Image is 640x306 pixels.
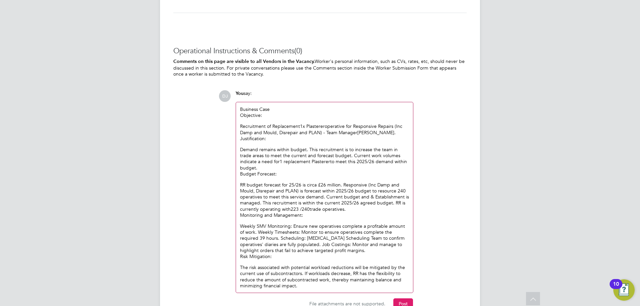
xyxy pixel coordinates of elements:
[240,106,409,289] div: Business Case
[173,59,315,64] b: Comments on this page are visible to all Vendors in the Vacancy.
[219,90,231,102] span: DJ
[240,212,409,218] p: Monitoring and Management:
[613,284,619,293] div: 10
[240,253,409,259] p: Risk Mitigation:
[240,171,409,177] p: Budget Forecast:
[236,90,413,102] div: say:
[240,112,409,118] p: Objective:
[173,46,467,56] h3: Operational Instructions & Comments
[613,279,635,301] button: Open Resource Center, 10 new notifications
[173,58,467,77] p: Worker's personal information, such as CVs, rates, etc, should never be discussed in this section...
[236,91,244,96] span: You
[294,46,302,55] span: (0)
[240,112,409,289] div: Recruitment of Replacement 1x Plasterer operative for Responsive Repairs (Inc Damp and Mould, Dis...
[240,136,409,142] p: Justification:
